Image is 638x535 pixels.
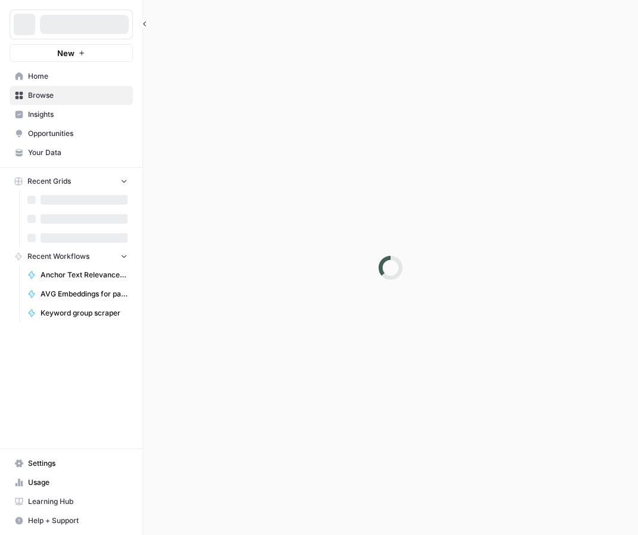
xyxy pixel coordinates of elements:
a: Learning Hub [10,492,133,511]
button: Recent Grids [10,172,133,190]
a: Anchor Text Relevance Checker [22,265,133,284]
button: Recent Workflows [10,248,133,265]
a: Insights [10,105,133,124]
span: Settings [28,458,128,469]
button: New [10,44,133,62]
span: Your Data [28,147,128,158]
span: Home [28,71,128,82]
a: Opportunities [10,124,133,143]
a: Browse [10,86,133,105]
span: Insights [28,109,128,120]
span: AVG Embeddings for page and Target Keyword [41,289,128,299]
span: Recent Workflows [27,251,89,262]
span: Browse [28,90,128,101]
span: Recent Grids [27,176,71,187]
a: Home [10,67,133,86]
span: Anchor Text Relevance Checker [41,270,128,280]
a: Your Data [10,143,133,162]
a: Keyword group scraper [22,304,133,323]
a: Usage [10,473,133,492]
span: New [57,47,75,59]
button: Help + Support [10,511,133,530]
a: AVG Embeddings for page and Target Keyword [22,284,133,304]
span: Keyword group scraper [41,308,128,318]
span: Help + Support [28,515,128,526]
span: Learning Hub [28,496,128,507]
span: Usage [28,477,128,488]
a: Settings [10,454,133,473]
span: Opportunities [28,128,128,139]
